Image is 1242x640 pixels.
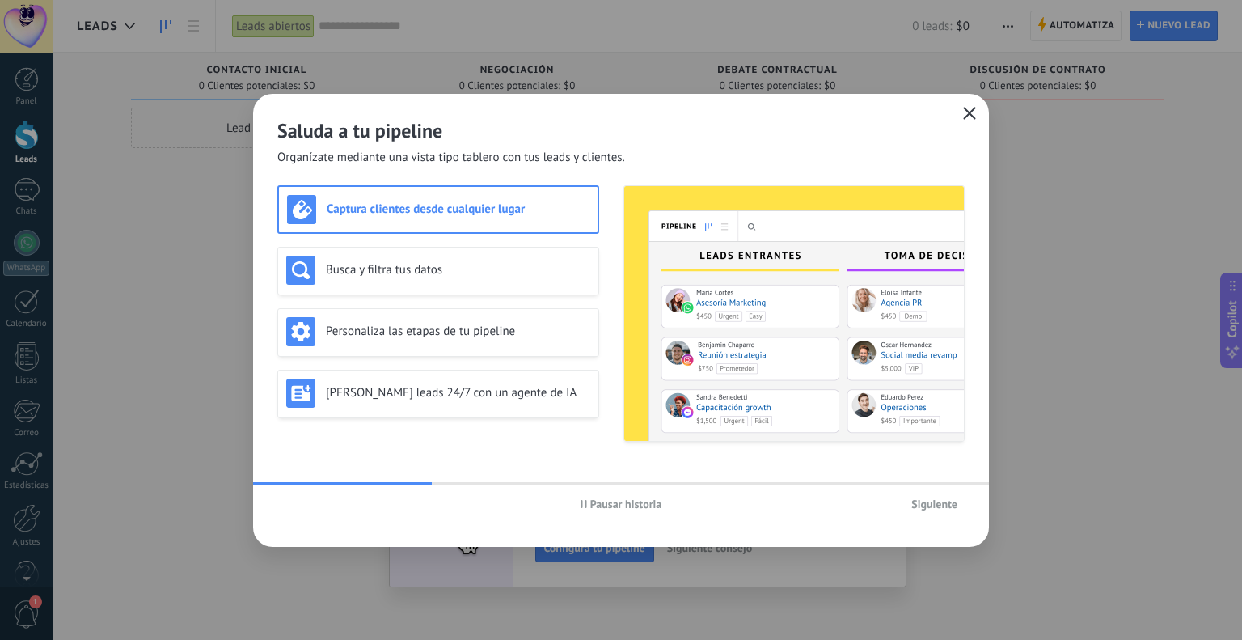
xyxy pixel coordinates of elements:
span: Pausar historia [590,498,662,510]
h3: Captura clientes desde cualquier lugar [327,201,589,217]
button: Siguiente [904,492,965,516]
button: Pausar historia [573,492,670,516]
h3: Personaliza las etapas de tu pipeline [326,324,590,339]
h3: [PERSON_NAME] leads 24/7 con un agente de IA [326,385,590,401]
h2: Saluda a tu pipeline [277,118,965,143]
span: Organízate mediante una vista tipo tablero con tus leads y clientes. [277,150,625,166]
h3: Busca y filtra tus datos [326,262,590,278]
span: Siguiente [911,498,957,510]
